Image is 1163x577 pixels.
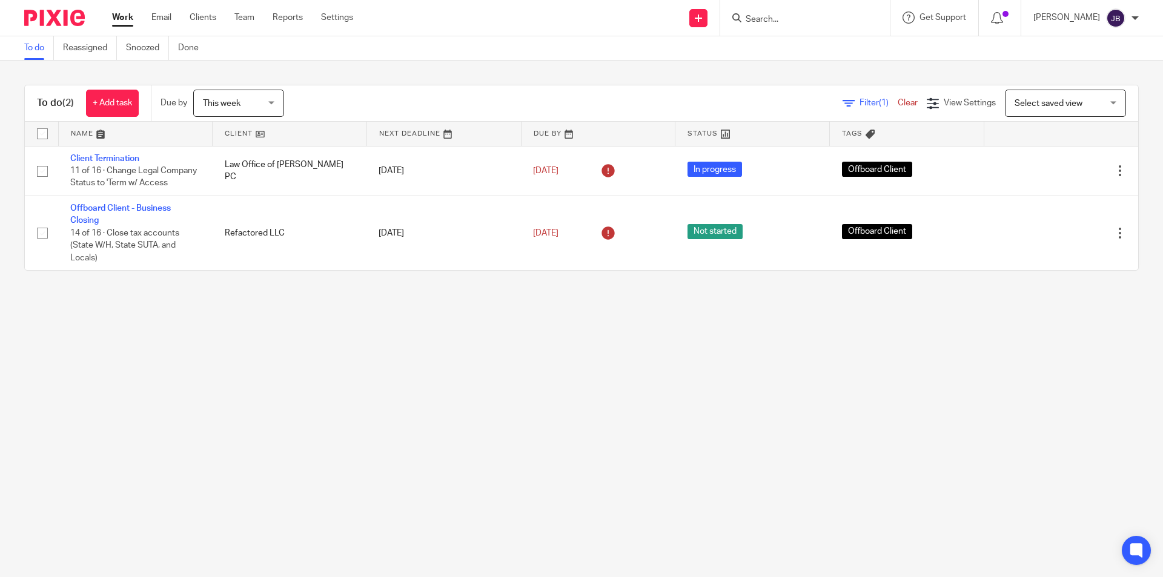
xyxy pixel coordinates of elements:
[178,36,208,60] a: Done
[234,12,254,24] a: Team
[842,162,912,177] span: Offboard Client
[70,204,171,225] a: Offboard Client - Business Closing
[944,99,996,107] span: View Settings
[842,130,863,137] span: Tags
[86,90,139,117] a: + Add task
[366,196,521,270] td: [DATE]
[366,146,521,196] td: [DATE]
[70,154,139,163] a: Client Termination
[24,36,54,60] a: To do
[151,12,171,24] a: Email
[533,167,558,175] span: [DATE]
[688,224,743,239] span: Not started
[321,12,353,24] a: Settings
[860,99,898,107] span: Filter
[1106,8,1125,28] img: svg%3E
[273,12,303,24] a: Reports
[879,99,889,107] span: (1)
[213,196,367,270] td: Refactored LLC
[744,15,853,25] input: Search
[190,12,216,24] a: Clients
[63,36,117,60] a: Reassigned
[37,97,74,110] h1: To do
[62,98,74,108] span: (2)
[161,97,187,109] p: Due by
[126,36,169,60] a: Snoozed
[1033,12,1100,24] p: [PERSON_NAME]
[70,167,197,188] span: 11 of 16 · Change Legal Company Status to 'Term w/ Access
[203,99,240,108] span: This week
[533,229,558,237] span: [DATE]
[112,12,133,24] a: Work
[24,10,85,26] img: Pixie
[898,99,918,107] a: Clear
[70,229,179,262] span: 14 of 16 · Close tax accounts (State W/H, State SUTA, and Locals)
[213,146,367,196] td: Law Office of [PERSON_NAME] PC
[688,162,742,177] span: In progress
[919,13,966,22] span: Get Support
[842,224,912,239] span: Offboard Client
[1015,99,1082,108] span: Select saved view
